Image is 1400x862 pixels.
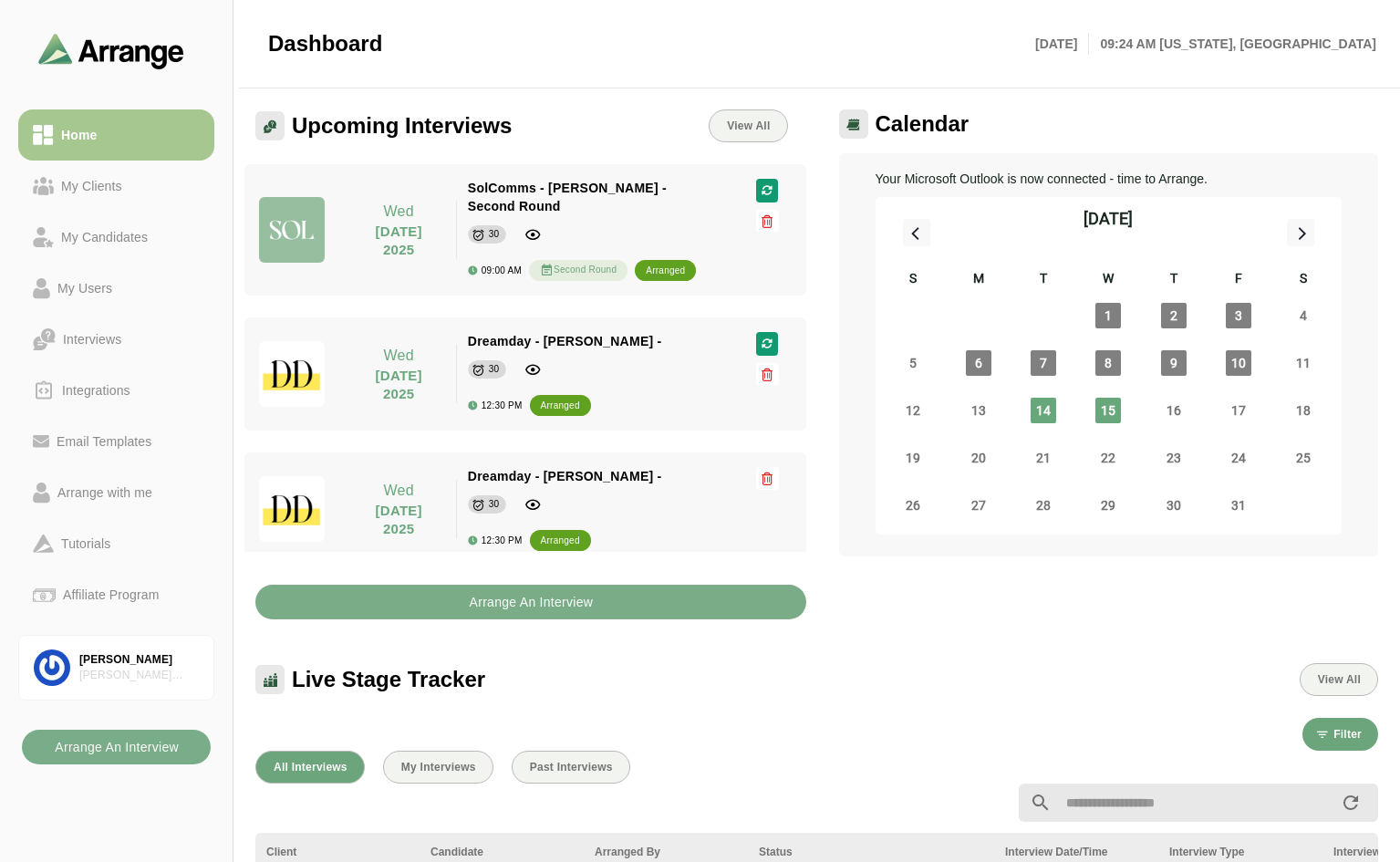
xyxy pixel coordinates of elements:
[1169,844,1312,860] div: Interview Type
[1031,398,1056,423] span: Tuesday, October 14, 2025
[18,518,214,569] a: Tutorials
[383,751,493,784] button: My Interviews
[468,535,523,545] div: 12:30 PM
[1095,445,1121,471] span: Wednesday, October 22, 2025
[468,181,667,213] span: SolComms - [PERSON_NAME] - Second Round
[1226,493,1251,518] span: Friday, October 31, 2025
[255,751,365,784] button: All Interviews
[1161,493,1187,518] span: Thursday, October 30, 2025
[468,334,662,348] span: Dreamday - [PERSON_NAME] -
[18,569,214,620] a: Affiliate Program
[273,761,347,774] span: All Interviews
[353,223,445,259] p: [DATE] 2025
[468,265,522,275] div: 09:00 AM
[430,844,573,860] div: Candidate
[900,350,926,376] span: Sunday, October 5, 2025
[353,367,445,403] p: [DATE] 2025
[353,201,445,223] p: Wed
[1317,673,1361,686] span: View All
[50,277,119,299] div: My Users
[259,341,325,407] img: dreamdayla_logo.jpg
[1161,303,1187,328] span: Thursday, October 2, 2025
[1300,663,1378,696] button: View All
[79,652,199,668] div: [PERSON_NAME]
[709,109,787,142] a: View All
[1141,268,1206,292] div: T
[646,262,685,280] div: arranged
[529,260,627,281] div: Second Round
[38,33,184,68] img: arrangeai-name-small-logo.4d2b8aee.svg
[266,844,409,860] div: Client
[1161,398,1187,423] span: Thursday, October 16, 2025
[1226,350,1251,376] span: Friday, October 10, 2025
[1291,398,1316,423] span: Saturday, October 18, 2025
[468,585,593,619] b: Arrange An Interview
[946,268,1011,292] div: M
[18,416,214,467] a: Email Templates
[1095,350,1121,376] span: Wednesday, October 8, 2025
[18,161,214,212] a: My Clients
[1095,398,1121,423] span: Wednesday, October 15, 2025
[259,476,325,542] img: dreamdayla_logo.jpg
[353,502,445,538] p: [DATE] 2025
[56,328,129,350] div: Interviews
[292,666,485,693] span: Live Stage Tracker
[18,365,214,416] a: Integrations
[759,844,983,860] div: Status
[79,668,199,683] div: [PERSON_NAME] Associates
[353,345,445,367] p: Wed
[1031,350,1056,376] span: Tuesday, October 7, 2025
[18,314,214,365] a: Interviews
[50,482,160,504] div: Arrange with me
[900,398,926,423] span: Sunday, October 12, 2025
[1291,303,1316,328] span: Saturday, October 4, 2025
[54,226,155,248] div: My Candidates
[1226,445,1251,471] span: Friday, October 24, 2025
[966,350,991,376] span: Monday, October 6, 2025
[1095,493,1121,518] span: Wednesday, October 29, 2025
[966,445,991,471] span: Monday, October 20, 2025
[1076,268,1141,292] div: W
[900,445,926,471] span: Sunday, October 19, 2025
[1226,398,1251,423] span: Friday, October 17, 2025
[18,109,214,161] a: Home
[18,467,214,518] a: Arrange with me
[876,168,1343,190] p: Your Microsoft Outlook is now connected - time to Arrange.
[400,761,476,774] span: My Interviews
[489,225,500,244] div: 30
[1031,493,1056,518] span: Tuesday, October 28, 2025
[268,30,382,57] span: Dashboard
[55,379,138,401] div: Integrations
[1291,445,1316,471] span: Saturday, October 25, 2025
[54,124,104,146] div: Home
[1161,350,1187,376] span: Thursday, October 9, 2025
[489,495,500,514] div: 30
[468,400,523,410] div: 12:30 PM
[1031,445,1056,471] span: Tuesday, October 21, 2025
[259,197,325,263] img: solcomms_logo.jpg
[1271,268,1336,292] div: S
[18,212,214,263] a: My Candidates
[22,730,211,764] button: Arrange An Interview
[1291,350,1316,376] span: Saturday, October 11, 2025
[900,493,926,518] span: Sunday, October 26, 2025
[966,493,991,518] span: Monday, October 27, 2025
[255,585,806,619] button: Arrange An Interview
[18,263,214,314] a: My Users
[541,532,580,550] div: arranged
[1011,268,1075,292] div: T
[1302,718,1378,751] button: Filter
[541,397,580,415] div: arranged
[1226,303,1251,328] span: Friday, October 3, 2025
[1005,844,1147,860] div: Interview Date/Time
[1089,33,1376,55] p: 09:24 AM [US_STATE], [GEOGRAPHIC_DATA]
[292,112,512,140] span: Upcoming Interviews
[1084,206,1133,232] div: [DATE]
[1333,728,1362,741] span: Filter
[1340,792,1362,814] i: appended action
[966,398,991,423] span: Monday, October 13, 2025
[54,533,118,555] div: Tutorials
[1161,445,1187,471] span: Thursday, October 23, 2025
[56,584,166,606] div: Affiliate Program
[529,761,613,774] span: Past Interviews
